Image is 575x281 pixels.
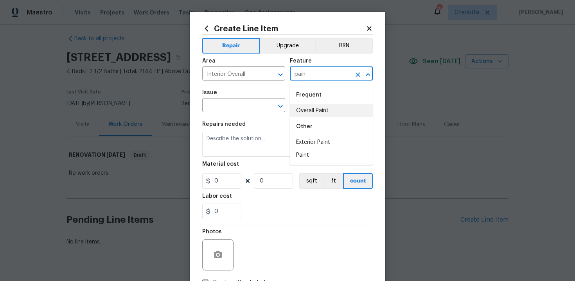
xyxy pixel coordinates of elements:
[352,69,363,80] button: Clear
[202,122,246,127] h5: Repairs needed
[202,90,217,95] h5: Issue
[290,86,373,104] div: Frequent
[315,38,373,54] button: BRN
[202,58,216,64] h5: Area
[202,193,232,199] h5: Labor cost
[275,69,286,80] button: Open
[290,104,373,117] li: Overall Paint
[323,173,343,189] button: ft
[290,136,373,149] li: Exterior Paint
[202,229,222,234] h5: Photos
[290,149,373,162] li: Paint
[202,161,239,167] h5: Material cost
[290,58,312,64] h5: Feature
[363,69,374,80] button: Close
[202,24,366,33] h2: Create Line Item
[290,117,373,136] div: Other
[202,38,260,54] button: Repair
[299,173,323,189] button: sqft
[275,101,286,112] button: Open
[260,38,316,54] button: Upgrade
[343,173,373,189] button: count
